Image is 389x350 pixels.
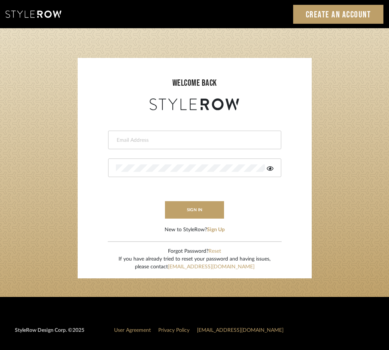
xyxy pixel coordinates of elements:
a: User Agreement [114,328,151,333]
div: New to StyleRow? [165,226,225,234]
a: Privacy Policy [158,328,189,333]
button: Reset [208,248,221,255]
div: Forgot Password? [119,248,270,255]
a: [EMAIL_ADDRESS][DOMAIN_NAME] [197,328,283,333]
div: welcome back [85,76,304,90]
a: [EMAIL_ADDRESS][DOMAIN_NAME] [168,264,255,269]
a: Create an Account [293,5,384,24]
button: sign in [165,201,224,219]
div: If you have already tried to reset your password and having issues, please contact [119,255,270,271]
input: Email Address [116,137,272,144]
button: Sign Up [207,226,225,234]
div: StyleRow Design Corp. ©2025 [15,327,84,340]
